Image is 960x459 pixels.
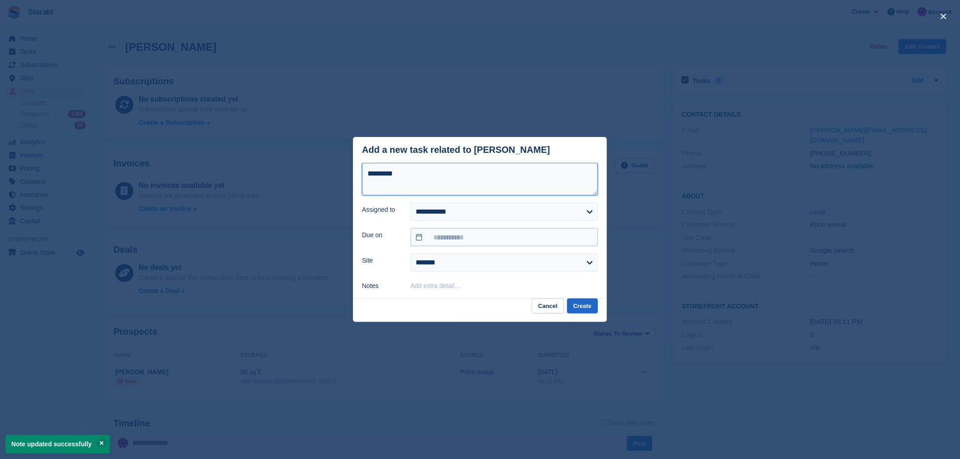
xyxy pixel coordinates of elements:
[5,435,110,454] p: Note updated successfully
[362,281,400,291] label: Notes
[362,230,400,240] label: Due on
[411,282,461,289] button: Add extra detail…
[936,9,951,24] button: close
[532,298,564,313] button: Cancel
[362,205,400,215] label: Assigned to
[362,256,400,265] label: Site
[362,145,550,155] div: Add a new task related to [PERSON_NAME]
[567,298,598,313] button: Create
